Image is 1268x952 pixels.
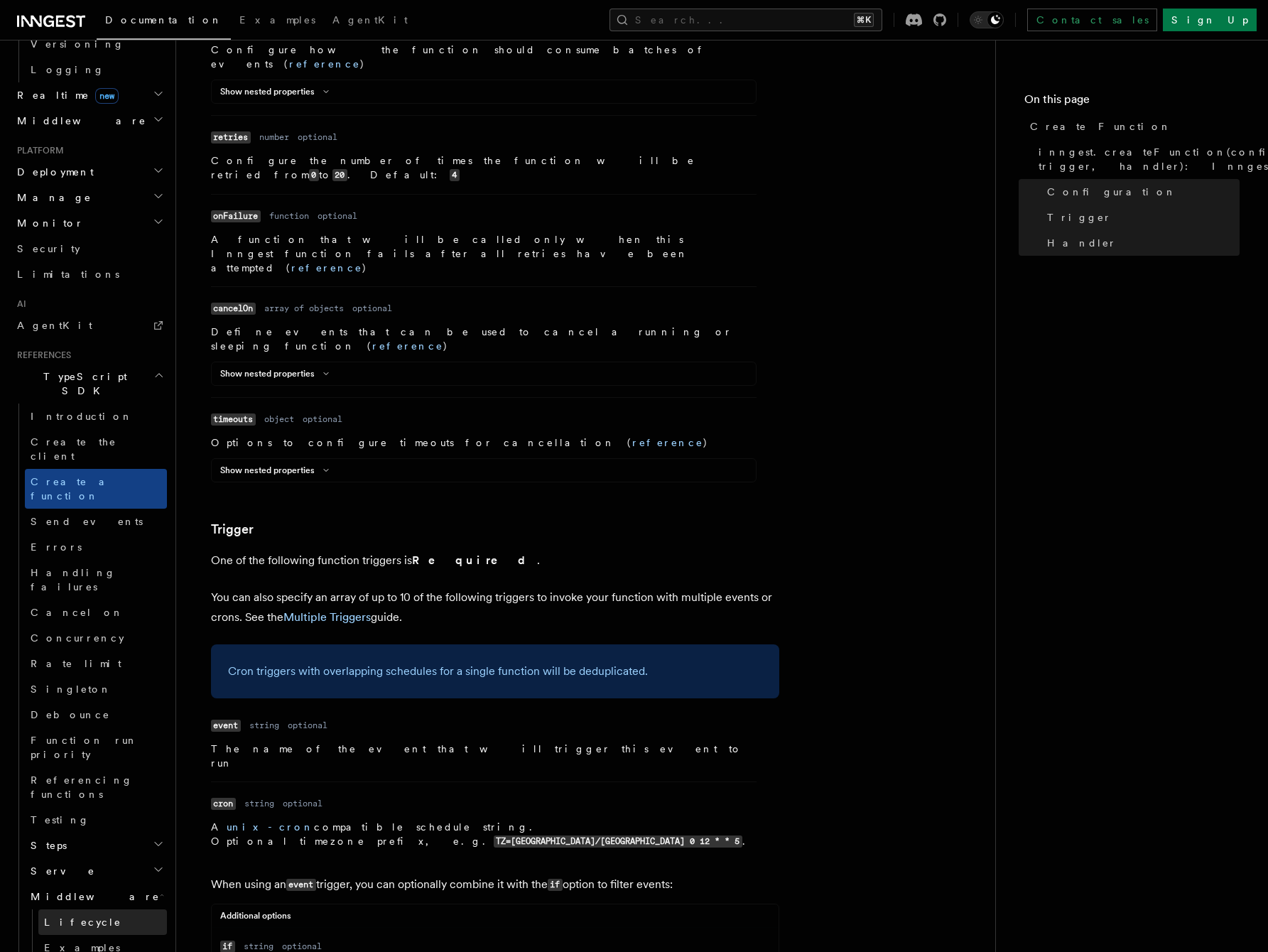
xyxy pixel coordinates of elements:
[220,465,335,476] button: Show nested properties
[25,534,167,560] a: Errors
[1047,210,1112,225] span: Trigger
[31,38,124,50] span: Versioning
[211,820,757,849] p: A compatible schedule string. Optional timezone prefix, e.g. .
[31,411,133,422] span: Introduction
[25,509,167,534] a: Send events
[372,340,443,352] a: reference
[212,910,779,928] div: Additional options
[11,114,146,128] span: Middleware
[282,941,322,952] dd: optional
[1047,185,1176,199] span: Configuration
[1041,179,1240,205] a: Configuration
[259,131,289,143] dd: number
[332,169,347,181] code: 20
[25,31,167,57] a: Versioning
[11,108,167,134] button: Middleware
[31,774,133,800] span: Referencing functions
[25,404,167,429] a: Introduction
[11,82,167,108] button: Realtimenew
[17,320,92,331] span: AgentKit
[1024,91,1240,114] h4: On this page
[31,735,138,760] span: Function run priority
[11,369,153,398] span: TypeScript SDK
[970,11,1004,28] button: Toggle dark mode
[318,210,357,222] dd: optional
[1033,139,1240,179] a: inngest.createFunction(configuration, trigger, handler): InngestFunction
[31,607,124,618] span: Cancel on
[211,436,757,450] p: Options to configure timeouts for cancellation ( )
[283,610,371,624] a: Multiple Triggers
[25,57,167,82] a: Logging
[105,14,222,26] span: Documentation
[211,153,757,183] p: Configure the number of times the function will be retried from to . Default:
[31,658,121,669] span: Rate limit
[11,210,167,236] button: Monitor
[25,469,167,509] a: Create a function
[269,210,309,222] dd: function
[1041,230,1240,256] a: Handler
[31,709,110,720] span: Debounce
[244,941,273,952] dd: string
[211,588,779,627] p: You can also specify an array of up to 10 of the following triggers to invoke your function with ...
[44,916,121,928] span: Lifecycle
[249,720,279,731] dd: string
[11,145,64,156] span: Platform
[11,364,167,404] button: TypeScript SDK
[17,243,80,254] span: Security
[25,676,167,702] a: Singleton
[25,838,67,853] span: Steps
[31,541,82,553] span: Errors
[332,14,408,26] span: AgentKit
[211,519,254,539] a: Trigger
[412,553,537,567] strong: Required
[25,702,167,727] a: Debounce
[25,600,167,625] a: Cancel on
[854,13,874,27] kbd: ⌘K
[1027,9,1157,31] a: Contact sales
[25,807,167,833] a: Testing
[324,4,416,38] a: AgentKit
[288,720,327,731] dd: optional
[227,821,314,833] a: unix-cron
[31,632,124,644] span: Concurrency
[25,864,95,878] span: Serve
[17,269,119,280] span: Limitations
[1024,114,1240,139] a: Create Function
[25,560,167,600] a: Handling failures
[25,429,167,469] a: Create the client
[31,64,104,75] span: Logging
[211,210,261,222] code: onFailure
[11,88,119,102] span: Realtime
[31,436,116,462] span: Create the client
[11,159,167,185] button: Deployment
[25,727,167,767] a: Function run priority
[25,858,167,884] button: Serve
[450,169,460,181] code: 4
[211,413,256,426] code: timeouts
[228,661,762,681] p: Cron triggers with overlapping schedules for a single function will be deduplicated.
[31,516,143,527] span: Send events
[632,437,703,448] a: reference
[11,350,71,361] span: References
[11,190,92,205] span: Manage
[609,9,882,31] button: Search...⌘K
[289,58,360,70] a: reference
[31,683,112,695] span: Singleton
[211,232,757,275] p: A function that will be called only when this Inngest function fails after all retries have been ...
[264,413,294,425] dd: object
[283,798,323,809] dd: optional
[211,798,236,810] code: cron
[220,86,335,97] button: Show nested properties
[25,889,160,904] span: Middleware
[298,131,337,143] dd: optional
[211,875,779,895] p: When using an trigger, you can optionally combine it with the option to filter events:
[494,835,742,848] code: TZ=[GEOGRAPHIC_DATA]/[GEOGRAPHIC_DATA] 0 12 * * 5
[97,4,231,40] a: Documentation
[95,88,119,104] span: new
[286,879,316,891] code: event
[31,814,90,826] span: Testing
[211,551,779,570] p: One of the following function triggers is .
[309,169,319,181] code: 0
[211,43,757,71] p: Configure how the function should consume batches of events ( )
[31,567,116,593] span: Handling failures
